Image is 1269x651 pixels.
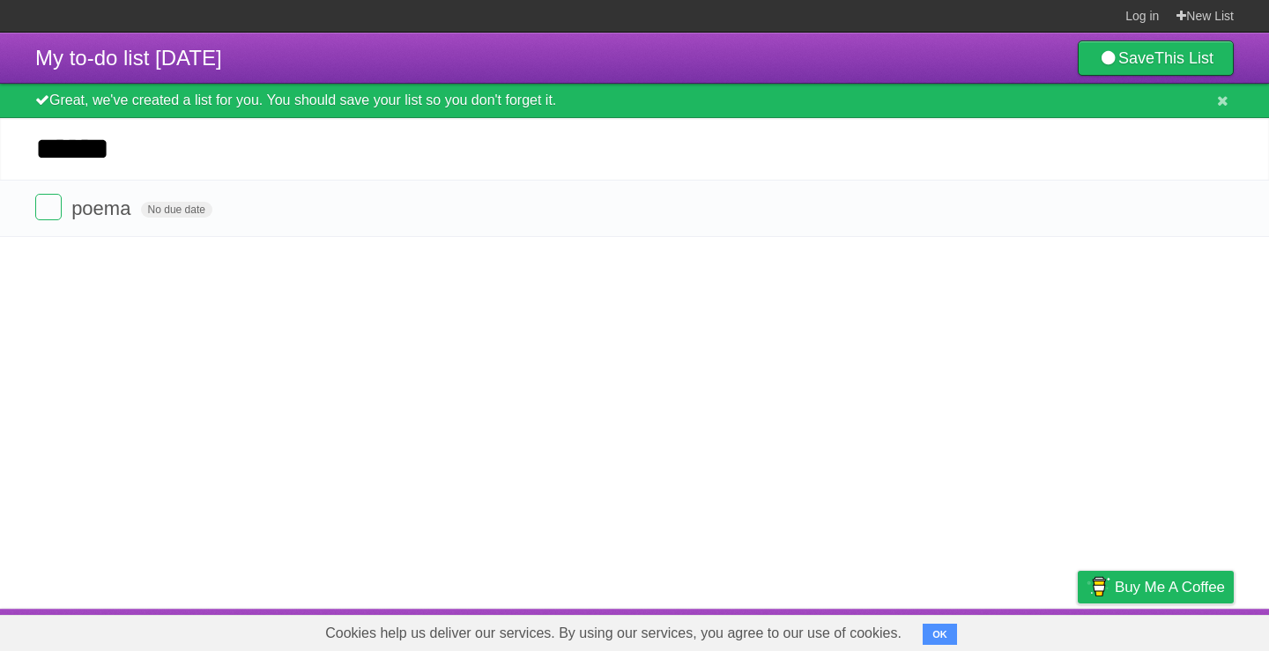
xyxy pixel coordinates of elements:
a: Developers [902,613,973,647]
a: Suggest a feature [1123,613,1234,647]
b: This List [1154,49,1213,67]
a: SaveThis List [1078,41,1234,76]
a: Privacy [1055,613,1101,647]
a: About [843,613,880,647]
span: My to-do list [DATE] [35,46,222,70]
img: Buy me a coffee [1087,572,1110,602]
span: No due date [141,202,212,218]
span: poema [71,197,135,219]
a: Terms [995,613,1034,647]
span: Buy me a coffee [1115,572,1225,603]
span: Cookies help us deliver our services. By using our services, you agree to our use of cookies. [308,616,919,651]
button: OK [923,624,957,645]
a: Buy me a coffee [1078,571,1234,603]
label: Done [35,194,62,220]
